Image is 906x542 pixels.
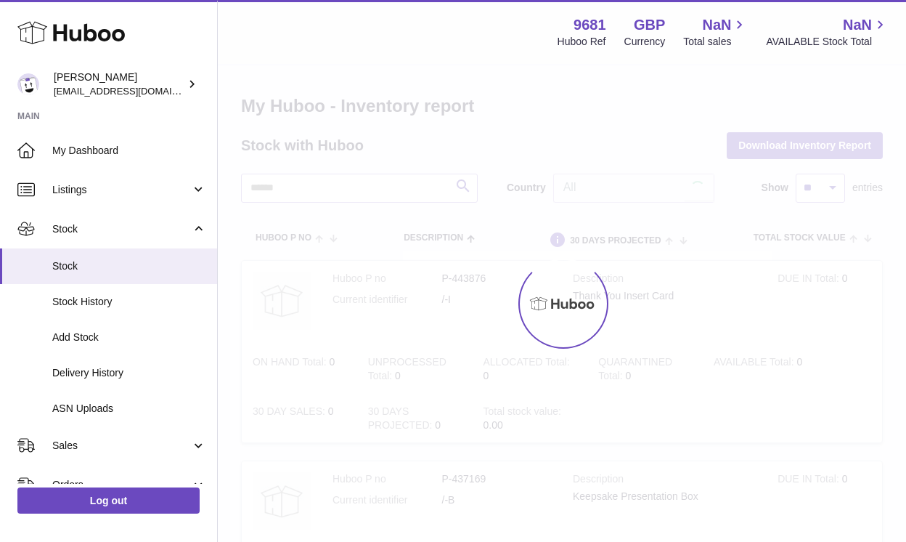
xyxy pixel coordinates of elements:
[52,366,206,380] span: Delivery History
[52,331,206,344] span: Add Stock
[52,259,206,273] span: Stock
[52,402,206,416] span: ASN Uploads
[843,15,872,35] span: NaN
[766,15,889,49] a: NaN AVAILABLE Stock Total
[52,439,191,453] span: Sales
[766,35,889,49] span: AVAILABLE Stock Total
[574,15,606,35] strong: 9681
[17,73,39,95] img: hello@colourchronicles.com
[54,70,184,98] div: [PERSON_NAME]
[52,144,206,158] span: My Dashboard
[683,15,748,49] a: NaN Total sales
[52,222,191,236] span: Stock
[624,35,666,49] div: Currency
[52,295,206,309] span: Stock History
[52,183,191,197] span: Listings
[702,15,731,35] span: NaN
[52,478,191,492] span: Orders
[683,35,748,49] span: Total sales
[54,85,213,97] span: [EMAIL_ADDRESS][DOMAIN_NAME]
[634,15,665,35] strong: GBP
[558,35,606,49] div: Huboo Ref
[17,488,200,514] a: Log out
